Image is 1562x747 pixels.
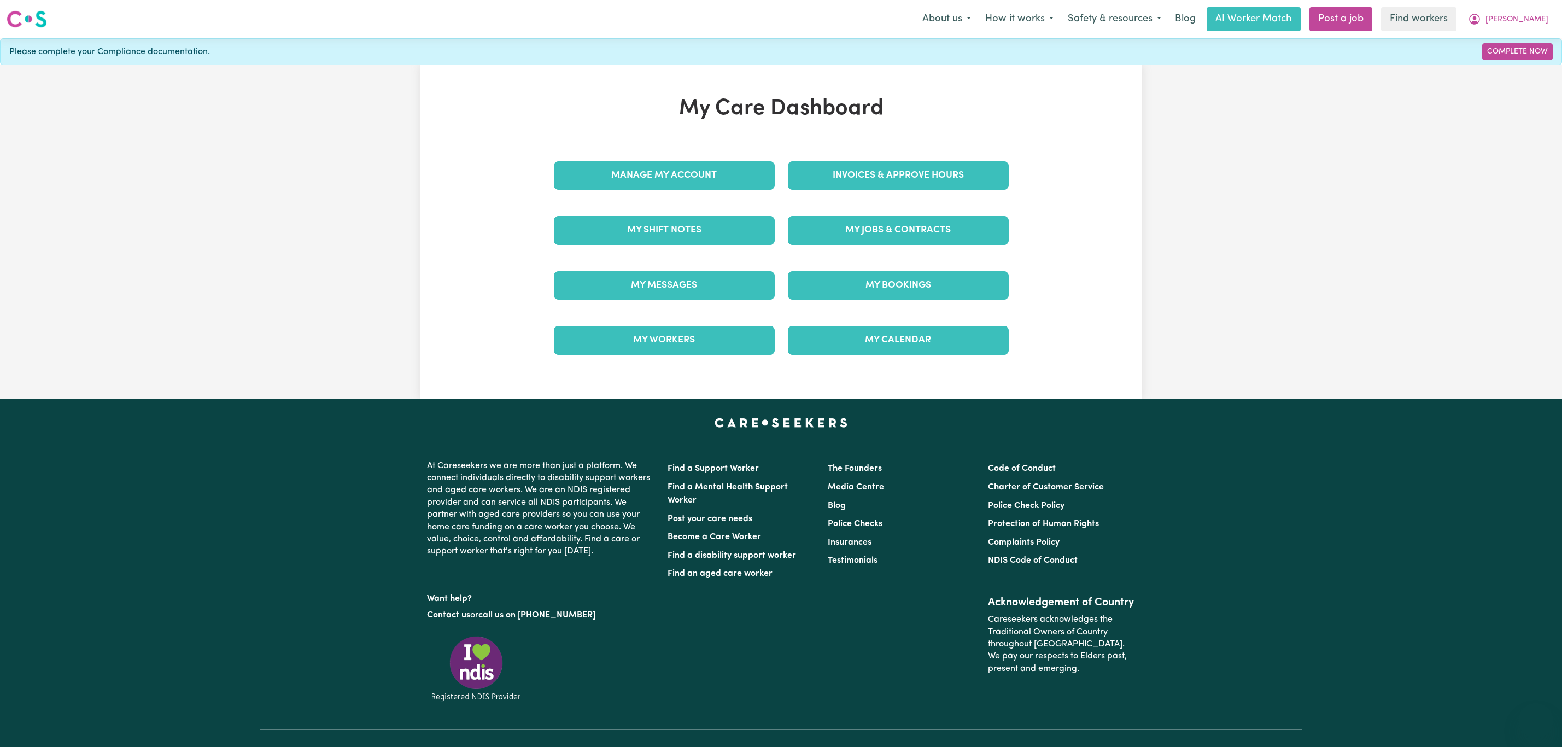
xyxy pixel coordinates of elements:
[988,501,1064,510] a: Police Check Policy
[668,533,761,541] a: Become a Care Worker
[988,609,1135,679] p: Careseekers acknowledges the Traditional Owners of Country throughout [GEOGRAPHIC_DATA]. We pay o...
[828,464,882,473] a: The Founders
[7,7,47,32] a: Careseekers logo
[915,8,978,31] button: About us
[668,551,796,560] a: Find a disability support worker
[7,9,47,29] img: Careseekers logo
[1381,7,1456,31] a: Find workers
[788,271,1009,300] a: My Bookings
[828,501,846,510] a: Blog
[715,418,847,427] a: Careseekers home page
[988,483,1104,492] a: Charter of Customer Service
[828,520,882,528] a: Police Checks
[1061,8,1168,31] button: Safety & resources
[988,464,1056,473] a: Code of Conduct
[988,520,1099,528] a: Protection of Human Rights
[9,45,210,59] span: Please complete your Compliance documentation.
[554,271,775,300] a: My Messages
[788,326,1009,354] a: My Calendar
[554,216,775,244] a: My Shift Notes
[427,588,654,605] p: Want help?
[668,569,773,578] a: Find an aged care worker
[828,538,871,547] a: Insurances
[427,611,470,620] a: Contact us
[668,464,759,473] a: Find a Support Worker
[1461,8,1555,31] button: My Account
[427,456,654,562] p: At Careseekers we are more than just a platform. We connect individuals directly to disability su...
[668,483,788,505] a: Find a Mental Health Support Worker
[1207,7,1301,31] a: AI Worker Match
[554,326,775,354] a: My Workers
[1309,7,1372,31] a: Post a job
[988,556,1078,565] a: NDIS Code of Conduct
[1168,7,1202,31] a: Blog
[1485,14,1548,26] span: [PERSON_NAME]
[988,596,1135,609] h2: Acknowledgement of Country
[988,538,1060,547] a: Complaints Policy
[1482,43,1553,60] a: Complete Now
[828,483,884,492] a: Media Centre
[478,611,595,620] a: call us on [PHONE_NUMBER]
[668,515,752,523] a: Post your care needs
[427,634,525,703] img: Registered NDIS provider
[828,556,877,565] a: Testimonials
[788,216,1009,244] a: My Jobs & Contracts
[1518,703,1553,738] iframe: Button to launch messaging window, conversation in progress
[547,96,1015,122] h1: My Care Dashboard
[788,161,1009,190] a: Invoices & Approve Hours
[427,605,654,626] p: or
[554,161,775,190] a: Manage My Account
[978,8,1061,31] button: How it works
